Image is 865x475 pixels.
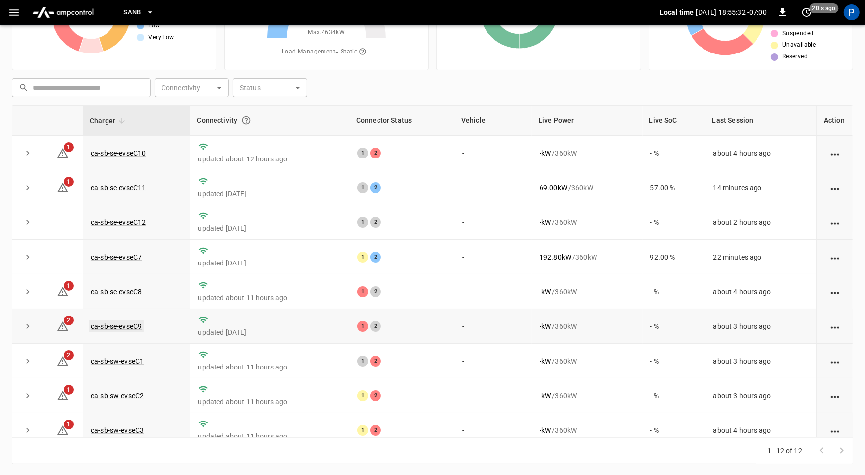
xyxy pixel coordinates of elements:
p: - kW [540,391,551,401]
td: - [454,309,532,344]
td: about 3 hours ago [705,344,816,378]
span: 1 [64,420,74,429]
p: 69.00 kW [540,183,567,193]
div: 2 [370,390,381,401]
div: profile-icon [844,4,860,20]
div: 2 [370,217,381,228]
p: - kW [540,217,551,227]
span: Very Low [148,33,174,43]
div: action cell options [829,183,841,193]
p: updated [DATE] [198,223,341,233]
td: - [454,170,532,205]
td: - [454,136,532,170]
span: 20 s ago [810,3,839,13]
div: action cell options [829,148,841,158]
div: action cell options [829,391,841,401]
div: / 360 kW [540,391,635,401]
span: 2 [64,316,74,325]
div: action cell options [829,252,841,262]
p: - kW [540,287,551,297]
span: Charger [90,115,128,127]
div: 1 [357,286,368,297]
span: 1 [64,177,74,187]
p: updated [DATE] [198,327,341,337]
td: 22 minutes ago [705,240,816,274]
td: about 4 hours ago [705,136,816,170]
a: 1 [57,183,69,191]
p: - kW [540,321,551,331]
div: 1 [357,356,368,367]
div: 1 [357,390,368,401]
td: 14 minutes ago [705,170,816,205]
div: / 360 kW [540,183,635,193]
span: 1 [64,281,74,291]
div: / 360 kW [540,287,635,297]
button: set refresh interval [799,4,814,20]
div: 1 [357,425,368,436]
a: ca-sb-se-evseC9 [89,320,144,332]
td: about 4 hours ago [705,413,816,448]
div: 1 [357,252,368,263]
th: Connector Status [349,106,454,136]
div: / 360 kW [540,252,635,262]
a: ca-sb-sw-evseC2 [91,392,144,400]
div: action cell options [829,321,841,331]
a: ca-sb-sw-evseC1 [91,357,144,365]
td: - [454,205,532,240]
a: 2 [57,357,69,365]
a: ca-sb-se-evseC11 [91,184,146,192]
td: about 3 hours ago [705,378,816,413]
div: 2 [370,321,381,332]
button: expand row [20,388,35,403]
span: 1 [64,385,74,395]
p: updated [DATE] [198,189,341,199]
p: updated about 11 hours ago [198,397,341,407]
span: SanB [123,7,141,18]
span: Suspended [782,29,814,39]
div: / 360 kW [540,356,635,366]
button: expand row [20,180,35,195]
td: - % [643,274,705,309]
div: action cell options [829,356,841,366]
a: ca-sb-sw-evseC3 [91,426,144,434]
span: 1 [64,142,74,152]
td: - % [643,136,705,170]
button: expand row [20,284,35,299]
div: 1 [357,148,368,158]
div: 2 [370,356,381,367]
div: 2 [370,252,381,263]
span: Low [148,21,160,31]
span: 2 [64,350,74,360]
p: updated [DATE] [198,258,341,268]
a: ca-sb-se-evseC12 [91,218,146,226]
div: 2 [370,425,381,436]
p: updated about 11 hours ago [198,431,341,441]
td: - % [643,309,705,344]
img: ampcontrol.io logo [28,3,98,22]
div: 2 [370,182,381,193]
p: updated about 11 hours ago [198,293,341,303]
th: Vehicle [454,106,532,136]
td: - % [643,344,705,378]
button: SanB [119,3,158,22]
a: ca-sb-se-evseC10 [91,149,146,157]
div: 2 [370,286,381,297]
span: Reserved [782,52,808,62]
span: Max. 4634 kW [308,28,345,38]
div: action cell options [829,217,841,227]
td: - [454,274,532,309]
a: 1 [57,148,69,156]
th: Action [816,106,853,136]
button: expand row [20,250,35,264]
td: - [454,344,532,378]
td: - % [643,378,705,413]
td: - [454,240,532,274]
a: 1 [57,287,69,295]
button: The system is using AmpEdge-configured limits for static load managment. Depending on your config... [355,44,371,60]
td: 92.00 % [643,240,705,274]
td: 57.00 % [643,170,705,205]
p: Local time [660,7,694,17]
td: - % [643,413,705,448]
a: ca-sb-se-evseC7 [91,253,142,261]
button: Connection between the charger and our software. [237,111,255,129]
